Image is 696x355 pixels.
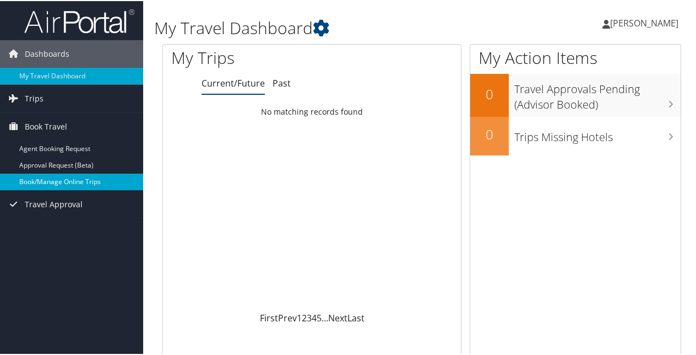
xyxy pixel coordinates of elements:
a: 0Travel Approvals Pending (Advisor Booked) [470,73,681,115]
span: … [322,311,328,323]
a: Current/Future [202,76,265,88]
a: 1 [297,311,302,323]
a: First [260,311,278,323]
h1: My Travel Dashboard [154,15,511,39]
a: 4 [312,311,317,323]
span: Book Travel [25,112,67,139]
a: 5 [317,311,322,323]
h1: My Trips [171,45,329,68]
span: Dashboards [25,39,69,67]
a: 3 [307,311,312,323]
h3: Trips Missing Hotels [514,123,681,144]
a: Last [347,311,365,323]
a: Next [328,311,347,323]
h2: 0 [470,84,509,103]
a: 0Trips Missing Hotels [470,116,681,154]
td: No matching records found [163,101,461,121]
h2: 0 [470,124,509,143]
span: Trips [25,84,44,111]
a: Past [273,76,291,88]
a: Prev [278,311,297,323]
h1: My Action Items [470,45,681,68]
img: airportal-logo.png [24,7,134,33]
span: [PERSON_NAME] [610,16,678,28]
a: [PERSON_NAME] [602,6,689,39]
a: 2 [302,311,307,323]
h3: Travel Approvals Pending (Advisor Booked) [514,75,681,111]
span: Travel Approval [25,190,83,217]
